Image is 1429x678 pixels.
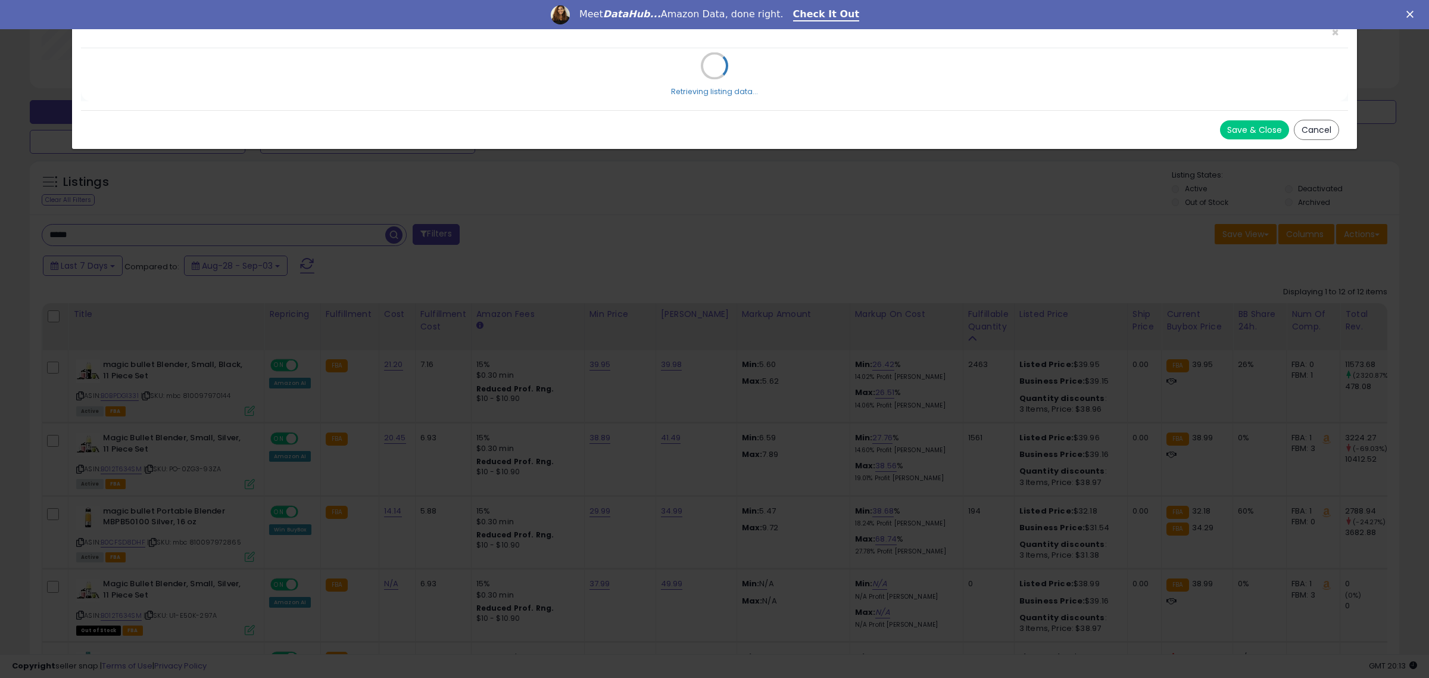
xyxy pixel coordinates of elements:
[1406,11,1418,18] div: Close
[1294,120,1339,140] button: Cancel
[793,8,860,21] a: Check It Out
[1220,120,1289,139] button: Save & Close
[671,86,758,97] div: Retrieving listing data...
[1331,24,1339,41] span: ×
[551,5,570,24] img: Profile image for Georgie
[579,8,784,20] div: Meet Amazon Data, done right.
[603,8,661,20] i: DataHub...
